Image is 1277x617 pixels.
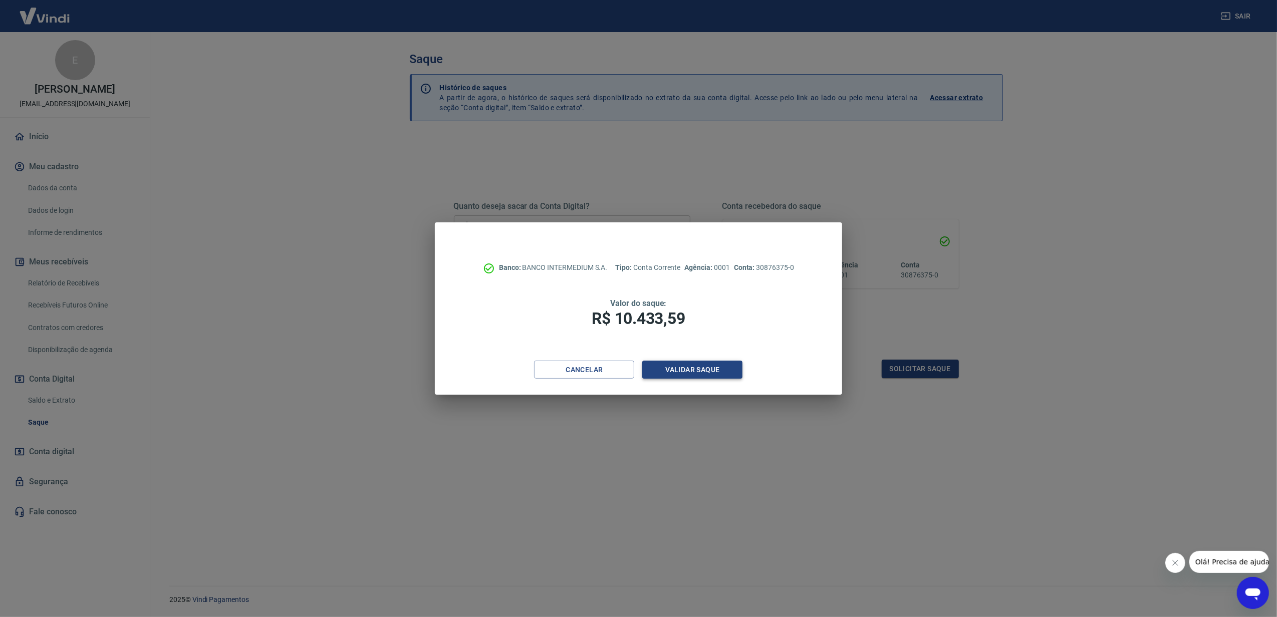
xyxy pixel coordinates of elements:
div: Domínio [53,59,77,66]
img: website_grey.svg [16,26,24,34]
p: 0001 [685,262,730,273]
p: Conta Corrente [615,262,680,273]
span: Conta: [734,263,756,271]
span: Banco: [499,263,523,271]
img: logo_orange.svg [16,16,24,24]
button: Validar saque [642,361,742,379]
iframe: Fechar mensagem [1165,553,1185,573]
iframe: Mensagem da empresa [1189,551,1269,573]
span: Agência: [685,263,714,271]
span: Olá! Precisa de ajuda? [6,7,84,15]
iframe: Botão para abrir a janela de mensagens [1237,577,1269,609]
div: v 4.0.25 [28,16,49,24]
p: 30876375-0 [734,262,794,273]
img: tab_keywords_by_traffic_grey.svg [106,58,114,66]
span: R$ 10.433,59 [592,309,685,328]
div: [PERSON_NAME]: [DOMAIN_NAME] [26,26,143,34]
span: Tipo: [615,263,633,271]
p: BANCO INTERMEDIUM S.A. [499,262,608,273]
div: Palavras-chave [117,59,161,66]
img: tab_domain_overview_orange.svg [42,58,50,66]
span: Valor do saque: [610,298,666,308]
button: Cancelar [534,361,634,379]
